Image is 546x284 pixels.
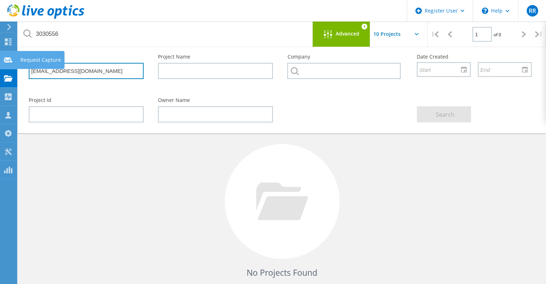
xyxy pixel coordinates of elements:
span: RR [528,8,536,14]
label: Date Created [417,54,532,59]
label: Owner Name [158,98,273,103]
div: | [428,22,442,47]
div: Request Capture [20,57,61,62]
label: Email Address [29,54,144,59]
label: Project Name [158,54,273,59]
span: of 0 [494,32,501,38]
span: Search [436,111,454,118]
span: Advanced [336,31,359,36]
button: Search [417,106,471,122]
input: End [479,62,526,76]
h4: No Projects Found [32,267,532,279]
label: Company [287,54,402,59]
label: Project Id [29,98,144,103]
input: Search projects by name, owner, ID, company, etc [18,22,313,47]
div: | [531,22,546,47]
svg: \n [482,8,488,14]
a: Live Optics Dashboard [7,15,84,20]
input: Start [417,62,465,76]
